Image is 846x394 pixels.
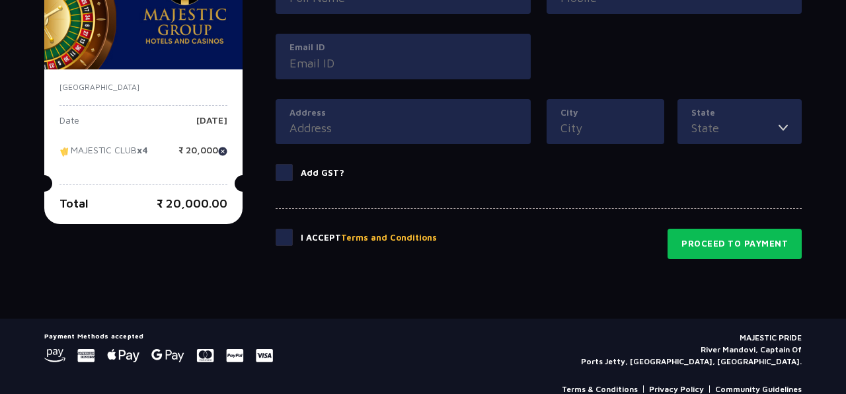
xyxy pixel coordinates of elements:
img: toggler icon [779,119,788,137]
p: ₹ 20,000.00 [157,194,227,212]
button: Proceed to Payment [668,229,802,259]
label: State [691,106,788,120]
p: I Accept [301,231,437,245]
p: Total [59,194,89,212]
p: ₹ 20,000 [178,145,227,165]
label: City [560,106,650,120]
button: Terms and Conditions [341,231,437,245]
label: Address [289,106,517,120]
p: [DATE] [196,116,227,136]
strong: x4 [137,145,148,156]
img: tikcet [59,145,71,157]
p: Add GST? [301,167,344,180]
input: State [691,119,779,137]
input: City [560,119,650,137]
p: Date [59,116,79,136]
p: [GEOGRAPHIC_DATA] [59,81,227,93]
p: MAJESTIC CLUB [59,145,148,165]
h5: Payment Methods accepted [44,332,273,340]
p: MAJESTIC PRIDE River Mandovi, Captain Of Ports Jetty, [GEOGRAPHIC_DATA], [GEOGRAPHIC_DATA]. [581,332,802,368]
label: Email ID [289,41,517,54]
input: Email ID [289,54,517,72]
input: Address [289,119,517,137]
